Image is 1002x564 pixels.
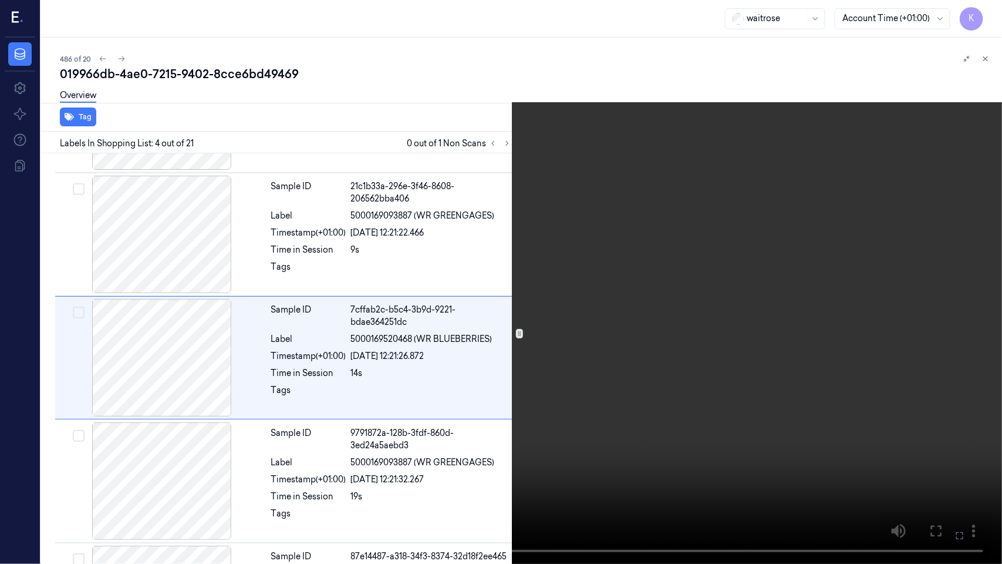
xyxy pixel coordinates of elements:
div: Tags [271,508,346,526]
div: Label [271,210,346,222]
button: Tag [60,108,96,126]
button: Select row [73,430,85,442]
div: Label [271,456,346,469]
div: 9791872a-128b-3fdf-860d-3ed24a5aebd3 [351,427,512,452]
a: Overview [60,89,96,103]
div: [DATE] 12:21:26.872 [351,350,512,362]
div: 019966db-4ae0-7215-9402-8cce6bd49469 [60,66,993,82]
span: 5000169093887 (WR GREENGAGES) [351,210,495,222]
button: K [960,7,983,31]
div: Time in Session [271,244,346,256]
div: 87e14487-a318-34f3-8374-32d18f2ee465 [351,550,512,563]
div: 19s [351,491,512,503]
div: 7cffab2c-b5c4-3b9d-9221-bdae364251dc [351,304,512,328]
div: Timestamp (+01:00) [271,227,346,239]
div: Sample ID [271,550,346,563]
span: 5000169520468 (WR BLUEBERRIES) [351,333,492,345]
div: Sample ID [271,180,346,205]
div: 21c1b33a-296e-3f46-8608-206562bba406 [351,180,512,205]
div: Time in Session [271,367,346,380]
div: 14s [351,367,512,380]
span: 486 of 20 [60,54,91,64]
div: [DATE] 12:21:22.466 [351,227,512,239]
div: Tags [271,261,346,280]
div: Timestamp (+01:00) [271,474,346,486]
span: 0 out of 1 Non Scans [407,136,514,150]
button: Select row [73,307,85,318]
div: Sample ID [271,304,346,328]
button: Select row [73,183,85,195]
span: 5000169093887 (WR GREENGAGES) [351,456,495,469]
div: Timestamp (+01:00) [271,350,346,362]
span: Labels In Shopping List: 4 out of 21 [60,137,194,150]
div: 9s [351,244,512,256]
div: [DATE] 12:21:32.267 [351,474,512,486]
div: Tags [271,384,346,403]
div: Label [271,333,346,345]
div: Time in Session [271,491,346,503]
div: Sample ID [271,427,346,452]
